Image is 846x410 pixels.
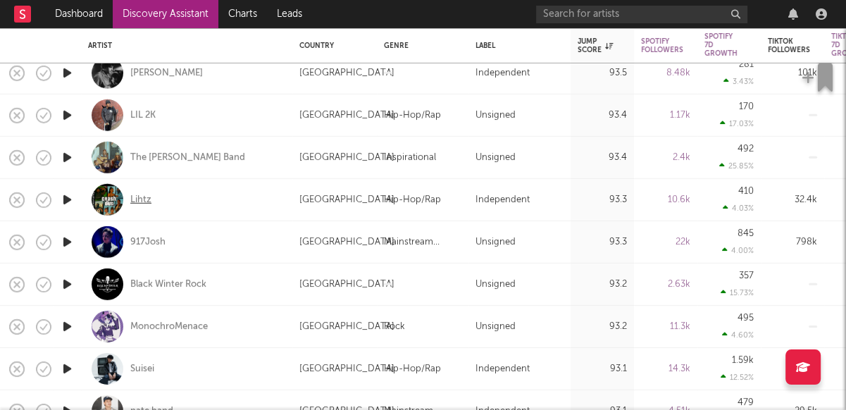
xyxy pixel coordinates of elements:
div: 410 [738,187,754,196]
div: Artist [88,42,278,50]
div: 170 [739,102,754,111]
a: Suisei [130,362,154,375]
div: Independent [475,64,530,81]
a: Black Winter Rock [130,278,206,290]
div: 22k [641,233,690,250]
div: 3.43 % [723,77,754,86]
div: 93.5 [578,64,627,81]
div: Inspirational [384,149,436,166]
div: Unsigned [475,275,516,292]
div: 2.4k [641,149,690,166]
div: [GEOGRAPHIC_DATA] [299,318,394,335]
div: 479 [738,398,754,407]
div: 101k [768,64,817,81]
div: Hip-Hop/Rap [384,106,441,123]
div: 357 [739,271,754,280]
a: [PERSON_NAME] [130,66,203,79]
div: [GEOGRAPHIC_DATA] [299,149,394,166]
div: Unsigned [475,149,516,166]
div: Unsigned [475,106,516,123]
div: Unsigned [475,233,516,250]
div: 17.03 % [720,119,754,128]
div: 4.03 % [723,204,754,213]
div: Spotify 7D Growth [704,32,738,58]
div: 845 [738,229,754,238]
div: Independent [475,191,530,208]
div: 4.00 % [722,246,754,255]
div: 11.3k [641,318,690,335]
div: Country [299,42,363,50]
div: [GEOGRAPHIC_DATA] [299,106,394,123]
div: 10.6k [641,191,690,208]
div: 93.2 [578,318,627,335]
div: Tiktok Followers [768,37,810,54]
a: Lihtz [130,193,151,206]
div: 93.3 [578,233,627,250]
div: Rock [384,318,405,335]
div: 495 [738,313,754,323]
div: Hip-Hop/Rap [384,191,441,208]
a: MonochroMenace [130,320,208,333]
input: Search for artists [536,6,747,23]
div: 1.17k [641,106,690,123]
div: Unsigned [475,318,516,335]
div: [GEOGRAPHIC_DATA] [299,233,394,250]
div: 1.59k [732,356,754,365]
div: 25.85 % [719,161,754,170]
div: Label [475,42,556,50]
div: 4.60 % [722,330,754,340]
a: The [PERSON_NAME] Band [130,151,245,163]
div: [GEOGRAPHIC_DATA] [299,64,394,81]
div: 492 [738,144,754,154]
a: 917Josh [130,235,166,248]
div: 32.4k [768,191,817,208]
div: Spotify Followers [641,37,683,54]
div: Hip-Hop/Rap [384,360,441,377]
div: 93.2 [578,275,627,292]
div: 93.1 [578,360,627,377]
div: Mainstream Electronic [384,233,461,250]
div: 15.73 % [721,288,754,297]
a: LIL 2K [130,108,156,121]
div: 2.63k [641,275,690,292]
div: [GEOGRAPHIC_DATA] [299,191,394,208]
div: Jump Score [578,37,613,54]
div: 93.3 [578,191,627,208]
div: [GEOGRAPHIC_DATA] [299,360,394,377]
div: 93.4 [578,149,627,166]
div: 798k [768,233,817,250]
div: Genre [384,42,454,50]
div: Independent [475,360,530,377]
div: 93.4 [578,106,627,123]
div: 12.52 % [721,373,754,382]
div: [GEOGRAPHIC_DATA] [299,275,394,292]
div: 8.48k [641,64,690,81]
div: 14.3k [641,360,690,377]
div: 281 [739,60,754,69]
